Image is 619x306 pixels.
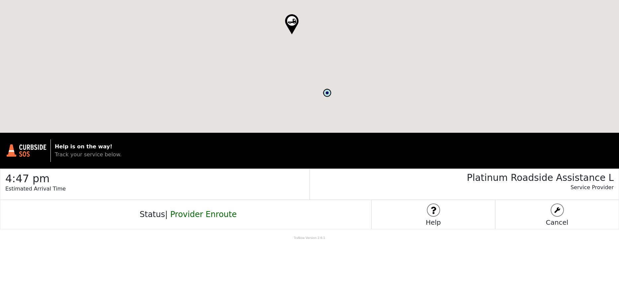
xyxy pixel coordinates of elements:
span: Provider Enroute [170,210,237,219]
span: Track your service below. [55,151,121,158]
h2: 4:47 pm [5,169,309,185]
img: trx now logo [7,144,46,157]
strong: Help is on the way! [55,143,113,150]
img: logo stuff [551,204,563,216]
h5: Cancel [496,218,619,226]
img: logo stuff [427,204,439,216]
h4: Status | [135,210,237,219]
h5: Help [372,218,495,226]
p: Service Provider [310,184,614,198]
h3: Platinum Roadside Assistance L [310,169,614,184]
p: Estimated Arrival Time [5,185,309,199]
